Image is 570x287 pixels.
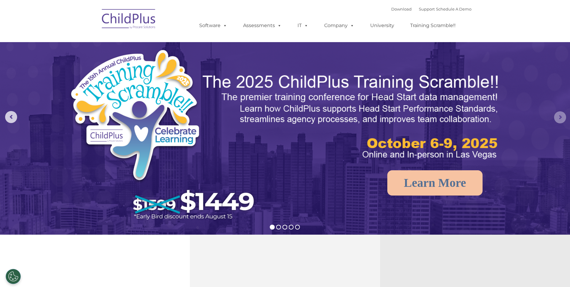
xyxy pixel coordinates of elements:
[364,20,400,32] a: University
[436,7,471,11] a: Schedule A Demo
[99,5,159,35] img: ChildPlus by Procare Solutions
[84,64,109,69] span: Phone number
[391,7,412,11] a: Download
[193,20,233,32] a: Software
[404,20,462,32] a: Training Scramble!!
[237,20,288,32] a: Assessments
[419,7,435,11] a: Support
[387,170,483,196] a: Learn More
[291,20,314,32] a: IT
[540,258,570,287] iframe: Chat Widget
[391,7,471,11] font: |
[84,40,102,44] span: Last name
[6,269,21,284] button: Cookies Settings
[318,20,360,32] a: Company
